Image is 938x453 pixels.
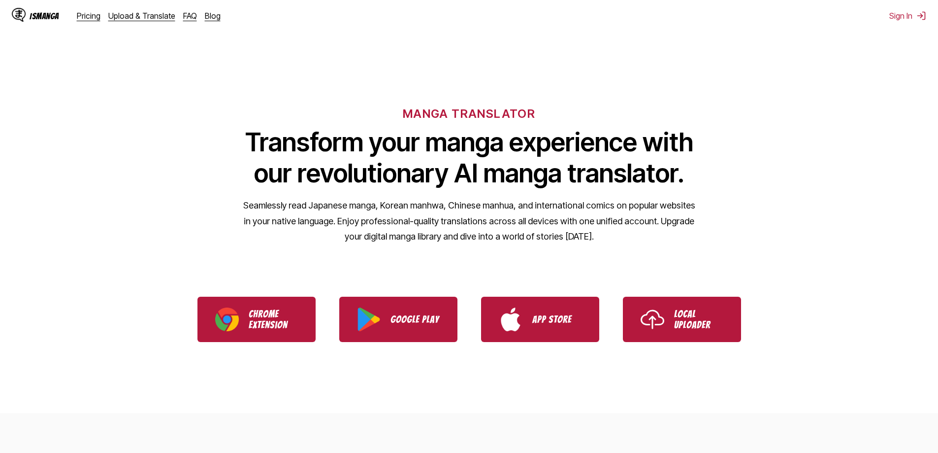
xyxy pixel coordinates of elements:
p: App Store [532,314,582,325]
img: Google Play logo [357,308,381,331]
p: Chrome Extension [249,309,298,330]
img: Chrome logo [215,308,239,331]
p: Google Play [390,314,440,325]
a: FAQ [183,11,197,21]
img: IsManga Logo [12,8,26,22]
button: Sign In [889,11,926,21]
a: Download IsManga from Google Play [339,297,457,342]
img: App Store logo [499,308,522,331]
div: IsManga [30,11,59,21]
a: Pricing [77,11,100,21]
a: IsManga LogoIsManga [12,8,77,24]
h6: MANGA TRANSLATOR [403,106,535,121]
h1: Transform your manga experience with our revolutionary AI manga translator. [243,127,696,189]
a: Download IsManga from App Store [481,297,599,342]
a: Use IsManga Local Uploader [623,297,741,342]
a: Blog [205,11,221,21]
a: Download IsManga Chrome Extension [197,297,316,342]
a: Upload & Translate [108,11,175,21]
img: Sign out [916,11,926,21]
p: Local Uploader [674,309,723,330]
p: Seamlessly read Japanese manga, Korean manhwa, Chinese manhua, and international comics on popula... [243,198,696,244]
img: Upload icon [641,308,664,331]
